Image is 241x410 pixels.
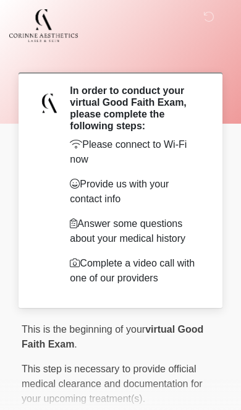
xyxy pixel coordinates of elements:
span: . [74,339,77,349]
img: Corinne Aesthetics Med Spa Logo [9,9,78,42]
h2: In order to conduct your virtual Good Faith Exam, please complete the following steps: [70,85,201,132]
span: This step is necessary to provide official medical clearance and documentation for your upcoming ... [22,364,203,404]
span: This is the beginning of your [22,324,145,335]
p: Please connect to Wi-Fi now [70,137,201,167]
img: Agent Avatar [31,85,68,122]
p: Answer some questions about your medical history [70,216,201,246]
p: Complete a video call with one of our providers [70,256,201,286]
strong: virtual Good Faith Exam [22,324,203,349]
p: Provide us with your contact info [70,177,201,207]
h1: ‎ ‎ ‎ [12,45,229,67]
